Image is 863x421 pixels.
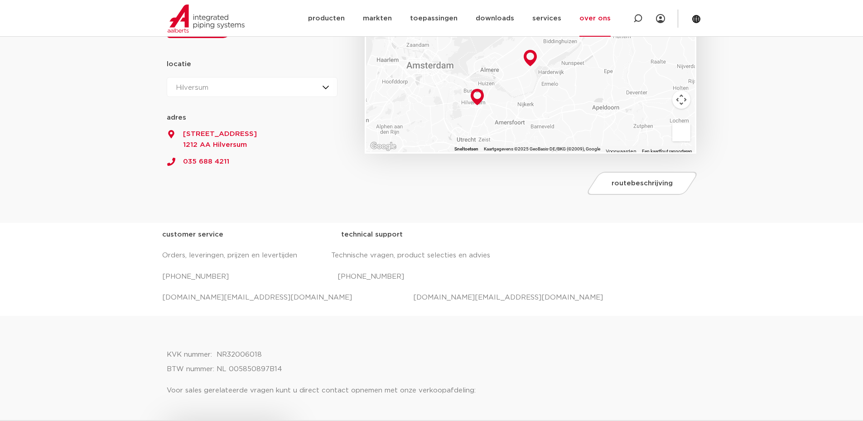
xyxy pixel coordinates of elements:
[606,149,636,154] a: Voorwaarden (wordt geopend in een nieuw tabblad)
[162,248,701,263] p: Orders, leveringen, prijzen en levertijden Technische vragen, product selecties en advies
[162,290,701,305] p: [DOMAIN_NAME][EMAIL_ADDRESS][DOMAIN_NAME] [DOMAIN_NAME][EMAIL_ADDRESS][DOMAIN_NAME]
[162,270,701,284] p: [PHONE_NUMBER] [PHONE_NUMBER]
[368,140,398,152] a: Dit gebied openen in Google Maps (er wordt een nieuw venster geopend)
[164,17,242,38] a: contact
[642,149,692,154] a: Een kaartfout rapporteren
[672,91,690,109] button: Bedieningsopties voor de kaartweergave
[167,348,697,377] p: KVK nummer: NR32006018 BTW nummer: NL 005850897B14
[368,140,398,152] img: Google
[612,180,673,187] span: routebeschrijving
[167,383,697,398] p: Voor sales gerelateerde vragen kunt u direct contact opnemen met onze verkoopafdeling:
[167,61,191,68] strong: locatie
[176,84,208,91] span: Hilversum
[484,146,600,151] span: Kaartgegevens ©2025 GeoBasis-DE/BKG (©2009), Google
[585,172,699,195] a: routebeschrijving
[162,231,403,238] strong: customer service technical support
[454,146,478,152] button: Sneltoetsen
[672,123,690,141] button: Sleep Pegman de kaart op om Street View te openen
